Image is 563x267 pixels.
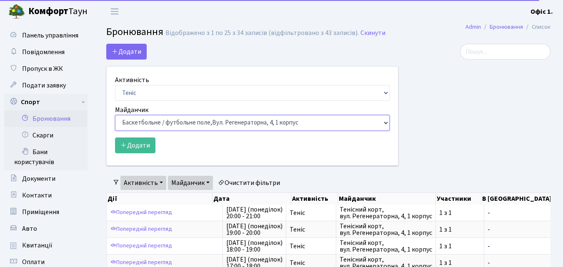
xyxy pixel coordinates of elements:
span: Теніс [290,243,333,250]
label: Майданчик [115,105,148,115]
a: Бронювання [4,110,88,127]
a: Попередній перегляд [108,223,174,236]
span: Документи [22,174,55,183]
span: Пропуск в ЖК [22,64,63,73]
a: Подати заявку [4,77,88,94]
div: Відображено з 1 по 25 з 34 записів (відфільтровано з 43 записів). [165,29,359,37]
nav: breadcrumb [453,18,563,36]
span: Теніс [290,210,333,216]
span: Тенісний корт, вул. Регенераторна, 4, 1 корпус [340,223,432,236]
span: 1 з 1 [439,260,480,266]
span: Повідомлення [22,47,65,57]
a: Скарги [4,127,88,144]
span: Приміщення [22,207,59,217]
span: Авто [22,224,37,233]
a: Повідомлення [4,44,88,60]
a: Активність [120,176,166,190]
th: Дата [213,193,291,205]
span: Панель управління [22,31,78,40]
a: Контакти [4,187,88,204]
a: Бронювання [490,22,523,31]
span: Теніс [290,226,333,233]
button: Додати [115,137,155,153]
span: Теніс [290,260,333,266]
span: Таун [28,5,88,19]
a: Очистити фільтри [215,176,283,190]
span: Тенісний корт, вул. Регенераторна, 4, 1 корпус [340,240,432,253]
a: Приміщення [4,204,88,220]
span: 1 з 1 [439,226,480,233]
a: Попередній перегляд [108,206,174,219]
button: Додати [106,44,147,60]
a: Авто [4,220,88,237]
a: Панель управління [4,27,88,44]
button: Переключити навігацію [104,5,125,18]
span: Квитанції [22,241,53,250]
a: Квитанції [4,237,88,254]
input: Пошук... [460,44,550,60]
th: Активність [291,193,338,205]
span: Оплати [22,257,45,267]
span: 1 з 1 [439,210,480,216]
span: Подати заявку [22,81,66,90]
li: Список [523,22,550,32]
th: Майданчик [338,193,436,205]
th: В [GEOGRAPHIC_DATA] [481,193,553,205]
span: [DATE] (понеділок) 18:00 - 19:00 [226,240,283,253]
a: Спорт [4,94,88,110]
th: Дії [107,193,213,205]
span: [DATE] (понеділок) 20:00 - 21:00 [226,206,283,220]
span: Контакти [22,191,52,200]
a: Попередній перегляд [108,240,174,252]
img: logo.png [8,3,25,20]
span: [DATE] (понеділок) 19:00 - 20:00 [226,223,283,236]
a: Майданчик [168,176,213,190]
th: Участники [436,193,481,205]
a: Бани користувачів [4,144,88,170]
b: Комфорт [28,5,68,18]
label: Активність [115,75,149,85]
a: Admin [465,22,481,31]
span: 1 з 1 [439,243,480,250]
a: Пропуск в ЖК [4,60,88,77]
a: Документи [4,170,88,187]
a: Офіс 1. [530,7,553,17]
span: Тенісний корт, вул. Регенераторна, 4, 1 корпус [340,206,432,220]
b: Офіс 1. [530,7,553,16]
span: Бронювання [106,25,163,39]
a: Скинути [360,29,385,37]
